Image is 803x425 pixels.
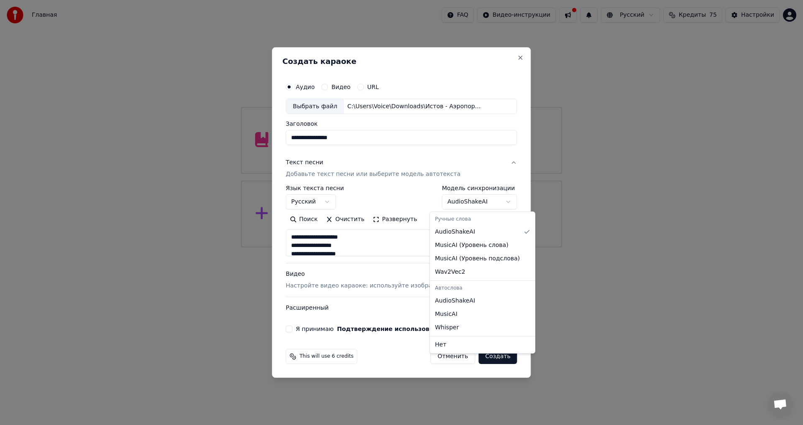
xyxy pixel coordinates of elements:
span: AudioShakeAI [435,228,475,236]
span: MusicAI ( Уровень слова ) [435,241,509,249]
span: AudioShakeAI [435,297,475,305]
span: MusicAI [435,310,458,318]
span: Нет [435,341,446,349]
div: Автослова [432,282,533,294]
span: MusicAI ( Уровень подслова ) [435,254,520,263]
span: Wav2Vec2 [435,268,465,276]
span: Whisper [435,323,459,332]
div: Ручные слова [432,214,533,225]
